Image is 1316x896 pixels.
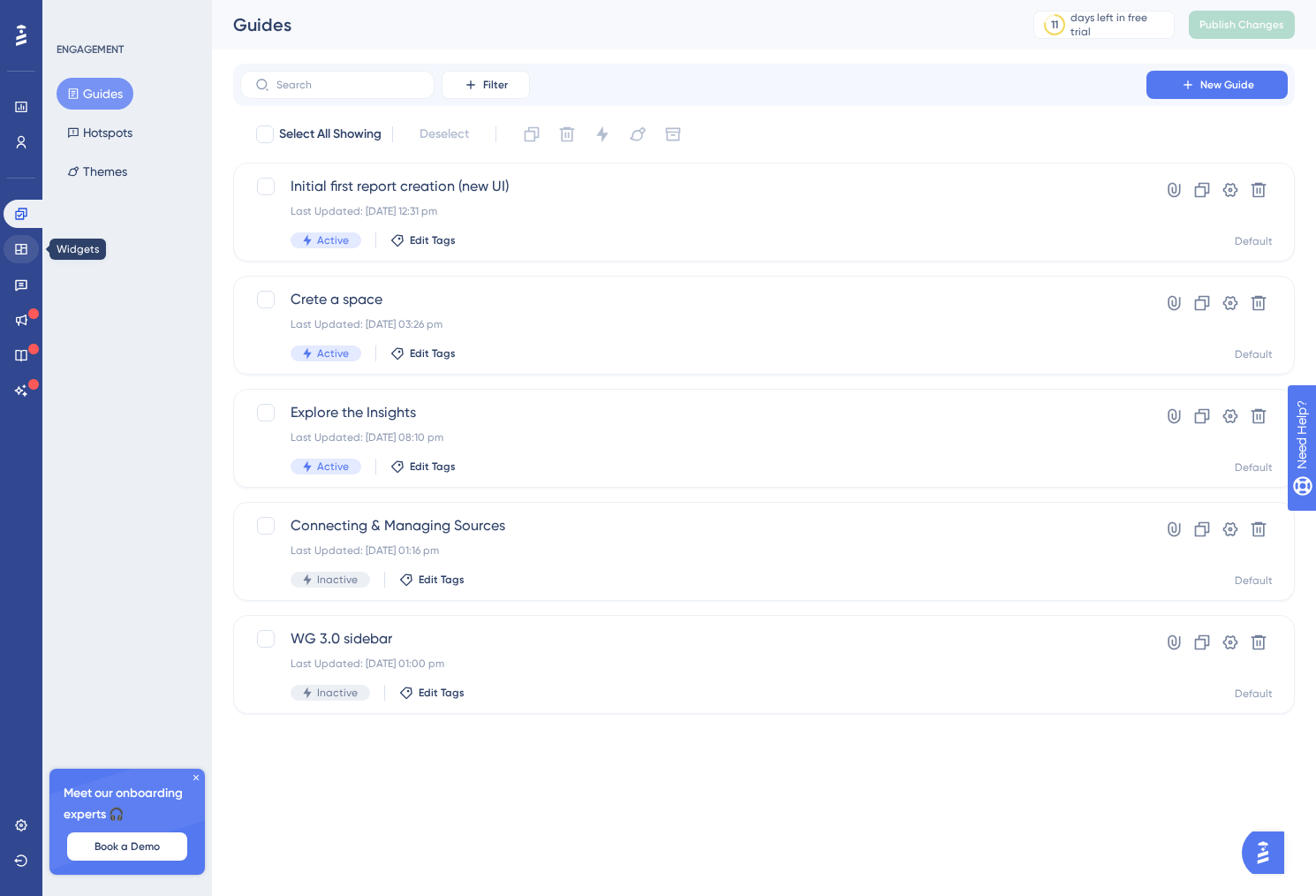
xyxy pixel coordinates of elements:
[410,233,456,247] span: Edit Tags
[1070,11,1169,39] div: days left in free trial
[279,124,382,145] span: Select All Showing
[57,42,124,57] div: ENGAGEMENT
[399,686,465,700] button: Edit Tags
[410,459,456,474] span: Edit Tags
[291,628,1096,649] span: WG 3.0 sidebar
[390,233,456,247] button: Edit Tags
[42,4,110,26] span: Need Help?
[291,204,1096,218] div: Last Updated: [DATE] 12:31 pm
[420,124,469,145] span: Deselect
[483,78,508,92] span: Filter
[1235,573,1273,588] div: Default
[1235,234,1273,248] div: Default
[233,12,989,37] div: Guides
[404,118,485,150] button: Deselect
[291,402,1096,423] span: Explore the Insights
[419,686,465,700] span: Edit Tags
[291,176,1096,197] span: Initial first report creation (new UI)
[291,515,1096,536] span: Connecting & Managing Sources
[276,79,420,91] input: Search
[317,233,349,247] span: Active
[410,346,456,361] span: Edit Tags
[399,573,465,587] button: Edit Tags
[1146,71,1288,99] button: New Guide
[1189,11,1295,39] button: Publish Changes
[1235,460,1273,475] div: Default
[1200,78,1254,92] span: New Guide
[317,686,358,700] span: Inactive
[95,839,160,854] span: Book a Demo
[64,783,191,825] span: Meet our onboarding experts 🎧
[1051,18,1058,32] div: 11
[291,543,1096,558] div: Last Updated: [DATE] 01:16 pm
[317,346,349,361] span: Active
[1242,826,1295,879] iframe: UserGuiding AI Assistant Launcher
[1199,18,1284,32] span: Publish Changes
[291,657,1096,671] div: Last Updated: [DATE] 01:00 pm
[1235,347,1273,361] div: Default
[442,71,530,99] button: Filter
[57,156,138,187] button: Themes
[317,573,358,587] span: Inactive
[390,346,456,361] button: Edit Tags
[1235,687,1273,701] div: Default
[390,459,456,474] button: Edit Tags
[291,317,1096,331] div: Last Updated: [DATE] 03:26 pm
[57,117,143,148] button: Hotspots
[291,289,1096,310] span: Crete a space
[317,459,349,474] span: Active
[67,832,187,861] button: Book a Demo
[419,573,465,587] span: Edit Tags
[57,78,133,110] button: Guides
[291,430,1096,444] div: Last Updated: [DATE] 08:10 pm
